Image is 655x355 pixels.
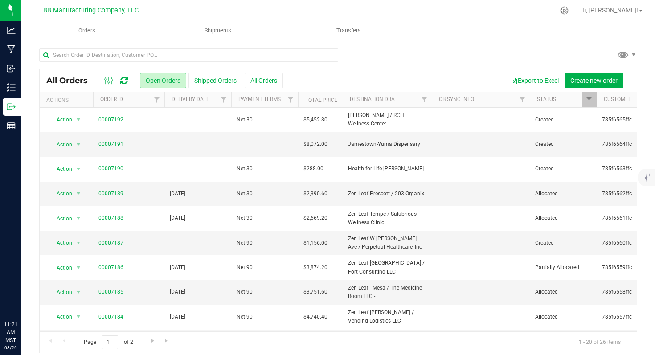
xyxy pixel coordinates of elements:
[303,116,327,124] span: $5,452.80
[170,313,185,321] span: [DATE]
[348,284,426,301] span: Zen Leaf - Mesa / The Medicine Room LLC -
[26,282,37,293] iframe: Resource center unread badge
[535,288,591,296] span: Allocated
[505,73,565,88] button: Export to Excel
[49,138,73,151] span: Action
[73,262,84,274] span: select
[98,263,123,272] a: 00007186
[570,77,618,84] span: Create new order
[49,163,73,175] span: Action
[303,140,327,149] span: $8,072.00
[537,96,556,102] a: Status
[98,214,123,222] a: 00007188
[237,116,293,124] span: Net 30
[73,286,84,299] span: select
[73,187,84,200] span: select
[237,239,293,247] span: Net 90
[73,163,84,175] span: select
[535,313,591,321] span: Allocated
[303,190,327,198] span: $2,390.60
[324,27,373,35] span: Transfers
[303,313,327,321] span: $4,740.40
[102,335,118,349] input: 1
[150,92,164,107] a: Filter
[46,76,97,85] span: All Orders
[98,288,123,296] a: 00007185
[170,263,185,272] span: [DATE]
[49,113,73,126] span: Action
[238,96,281,102] a: Payment Terms
[305,97,337,103] a: Total Price
[348,140,426,149] span: Jamestown-Yuma Dispensary
[7,102,16,111] inline-svg: Outbound
[604,96,640,102] a: Customer PO
[170,214,185,222] span: [DATE]
[46,97,90,103] div: Actions
[49,187,73,200] span: Action
[76,335,140,349] span: Page of 2
[559,6,570,15] div: Manage settings
[348,234,426,251] span: Zen Leaf W [PERSON_NAME] Ave / Perpetual Healthcare, Inc
[98,239,123,247] a: 00007187
[192,27,243,35] span: Shipments
[21,21,152,40] a: Orders
[7,64,16,73] inline-svg: Inbound
[7,26,16,35] inline-svg: Analytics
[535,165,591,173] span: Created
[303,288,327,296] span: $3,751.60
[7,83,16,92] inline-svg: Inventory
[160,335,173,347] a: Go to the last page
[49,311,73,323] span: Action
[348,259,426,276] span: Zen Leaf [GEOGRAPHIC_DATA] / Fort Consulting LLC
[350,96,395,102] a: Destination DBA
[7,121,16,130] inline-svg: Reports
[303,239,327,247] span: $1,156.00
[237,313,293,321] span: Net 90
[580,7,638,14] span: Hi, [PERSON_NAME]!
[49,262,73,274] span: Action
[170,288,185,296] span: [DATE]
[4,320,17,344] p: 11:21 AM MST
[303,165,323,173] span: $288.00
[535,214,591,222] span: Allocated
[217,92,231,107] a: Filter
[188,73,242,88] button: Shipped Orders
[49,286,73,299] span: Action
[515,92,530,107] a: Filter
[98,313,123,321] a: 00007184
[348,165,426,173] span: Health for Life [PERSON_NAME]
[417,92,432,107] a: Filter
[98,140,123,149] a: 00007191
[172,96,209,102] a: Delivery Date
[43,7,139,14] span: BB Manufacturing Company, LLC
[4,344,17,351] p: 08/26
[348,111,426,128] span: [PERSON_NAME] / RCH Wellness Center
[7,45,16,54] inline-svg: Manufacturing
[98,165,123,173] a: 00007190
[237,165,293,173] span: Net 30
[98,190,123,198] a: 00007189
[565,73,623,88] button: Create new order
[73,113,84,126] span: select
[245,73,283,88] button: All Orders
[100,96,123,102] a: Order ID
[237,263,293,272] span: Net 90
[49,212,73,225] span: Action
[439,96,474,102] a: QB Sync Info
[303,263,327,272] span: $3,874.20
[66,27,107,35] span: Orders
[348,210,426,227] span: Zen Leaf Tempe / Salubrious Wellness Clinic
[283,21,414,40] a: Transfers
[535,190,591,198] span: Allocated
[152,21,283,40] a: Shipments
[146,335,159,347] a: Go to the next page
[73,311,84,323] span: select
[73,237,84,249] span: select
[535,239,591,247] span: Created
[535,140,591,149] span: Created
[9,284,36,311] iframe: Resource center
[572,335,628,349] span: 1 - 20 of 26 items
[73,212,84,225] span: select
[303,214,327,222] span: $2,669.20
[535,263,591,272] span: Partially Allocated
